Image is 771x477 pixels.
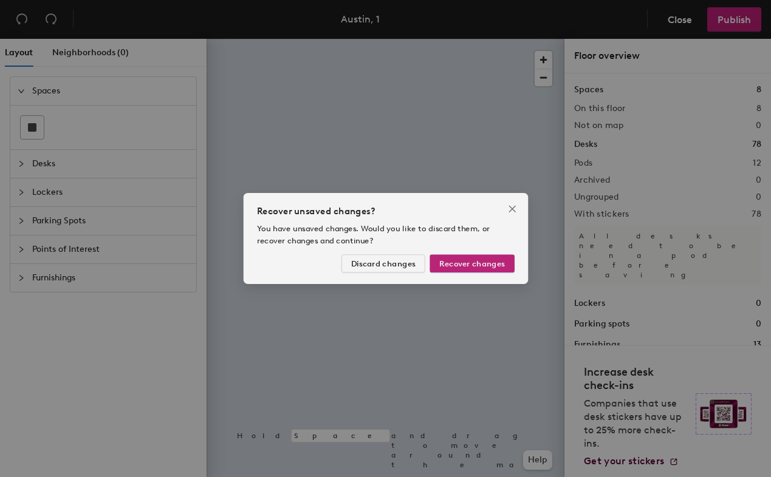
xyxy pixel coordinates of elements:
[338,255,428,275] button: Discard changes
[516,202,526,212] span: close
[443,260,513,271] span: Recover changes
[248,202,523,217] div: Recover unsaved changes?
[511,197,530,217] button: Close
[248,223,496,246] span: You have unsaved changes. Would you like to discard them, or recover changes and continue?
[511,202,530,212] span: Close
[433,255,523,275] button: Recover changes
[349,260,417,271] span: Discard changes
